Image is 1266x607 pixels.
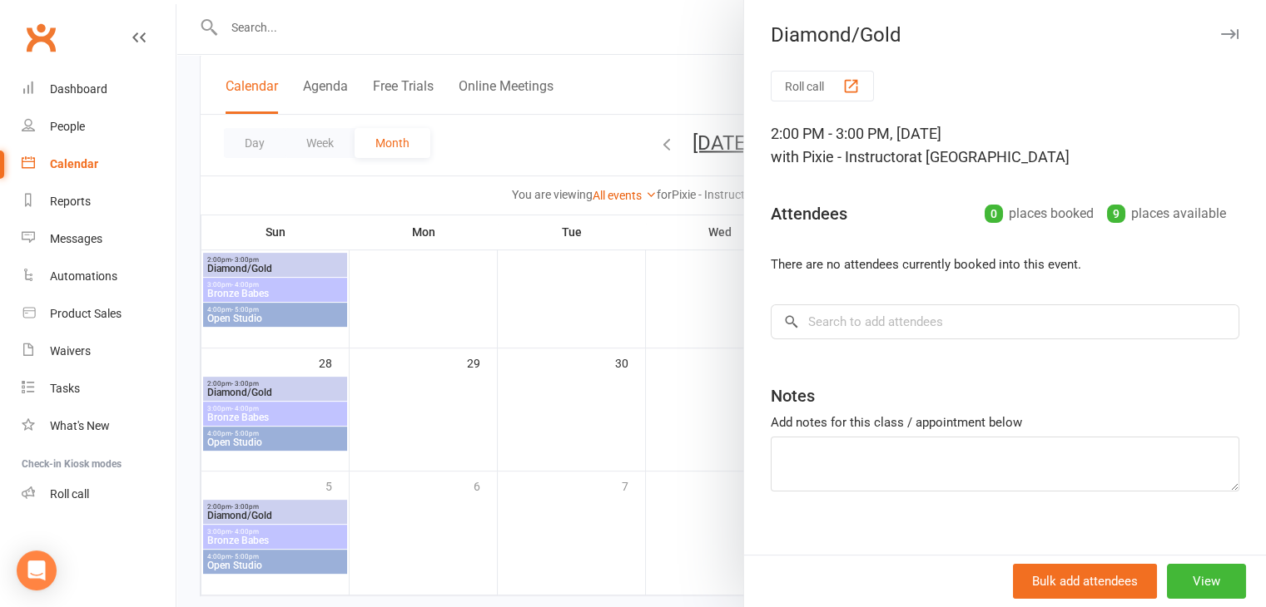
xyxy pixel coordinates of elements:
a: Tasks [22,370,176,407]
div: Calendar [50,157,98,170]
div: places booked [985,202,1094,225]
div: 9 [1107,205,1125,223]
a: What's New [22,407,176,445]
a: Clubworx [20,17,62,58]
a: Dashboard [22,71,176,108]
div: What's New [50,419,110,432]
button: Bulk add attendees [1013,564,1157,599]
a: Messages [22,220,176,258]
div: Automations [50,269,117,283]
div: Add notes for this class / appointment below [771,412,1239,432]
div: Notes [771,384,815,407]
span: with Pixie - Instructor [771,148,909,165]
a: Roll call [22,476,176,513]
a: Waivers [22,333,176,370]
a: Product Sales [22,295,176,333]
div: Roll call [50,487,89,501]
div: Dashboard [50,82,107,96]
div: places available [1107,202,1226,225]
div: Product Sales [50,307,122,320]
div: Attendees [771,202,847,225]
input: Search to add attendees [771,304,1239,339]
span: at [GEOGRAPHIC_DATA] [909,148,1070,165]
div: 0 [985,205,1003,223]
div: Open Intercom Messenger [17,550,57,590]
div: Tasks [50,382,80,395]
div: 2:00 PM - 3:00 PM, [DATE] [771,122,1239,169]
li: There are no attendees currently booked into this event. [771,254,1239,274]
a: People [22,108,176,146]
div: People [50,120,85,133]
button: View [1167,564,1246,599]
a: Automations [22,258,176,295]
div: Waivers [50,344,91,358]
button: Roll call [771,71,874,101]
div: Messages [50,232,102,245]
a: Calendar [22,146,176,183]
a: Reports [22,183,176,220]
div: Reports [50,195,91,208]
div: Diamond/Gold [744,23,1266,47]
